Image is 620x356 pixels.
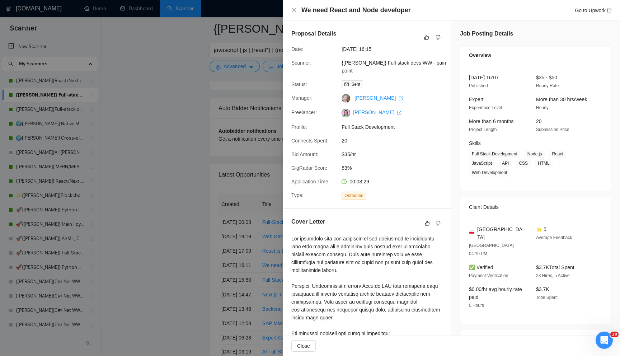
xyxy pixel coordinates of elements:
[291,179,330,184] span: Application Time:
[291,151,319,157] span: Bid Amount:
[434,33,442,42] button: dislike
[536,75,557,80] span: $35 - $50
[536,127,569,132] span: Submission Price
[291,81,307,87] span: Status:
[536,97,587,102] span: More than 30 hrs/week
[436,220,441,226] span: dislike
[469,105,502,110] span: Experience Level
[291,109,317,115] span: Freelancer:
[536,118,542,124] span: 20
[469,75,499,80] span: [DATE] 16:07
[536,226,546,232] span: ⭐ 5
[596,332,613,349] iframe: Intercom live chat
[460,29,513,38] h5: Job Posting Details
[399,96,403,100] span: export
[291,95,313,101] span: Manager:
[354,95,403,101] a: [PERSON_NAME] export
[536,105,549,110] span: Hourly
[291,29,336,38] h5: Proposal Details
[297,342,310,350] span: Close
[477,225,525,241] span: [GEOGRAPHIC_DATA]
[349,179,369,184] span: 00:08:29
[397,111,401,115] span: export
[536,83,559,88] span: Hourly Rate
[291,124,307,130] span: Profile:
[607,8,611,13] span: export
[549,150,566,158] span: React
[469,273,508,278] span: Payment Verification
[536,273,569,278] span: 23 Hires, 5 Active
[469,150,520,158] span: Full Stack Development
[536,295,558,300] span: Total Spent
[344,82,349,86] span: mail
[469,97,483,102] span: Expert
[342,164,449,172] span: 83%
[351,82,360,87] span: Sent
[469,286,522,300] span: $0.00/hr avg hourly rate paid
[291,7,297,13] span: close
[291,60,311,66] span: Scanner:
[342,45,449,53] span: [DATE] 16:15
[291,165,329,171] span: GigRadar Score:
[610,332,619,337] span: 10
[342,179,347,184] span: clock-circle
[291,192,304,198] span: Type:
[469,197,602,217] div: Client Details
[575,8,611,13] a: Go to Upworkexport
[536,264,574,270] span: $3.7K Total Spent
[469,264,493,270] span: ✅ Verified
[469,169,510,177] span: Web Development
[342,150,449,158] span: $35/hr
[536,286,549,292] span: $3.7K
[469,303,484,308] span: 0 Hours
[525,150,545,158] span: Node.js
[536,235,572,240] span: Average Feedback
[469,51,491,59] span: Overview
[469,330,602,350] div: Job Description
[469,159,495,167] span: JavaScript
[436,34,441,40] span: dislike
[291,46,303,52] span: Date:
[425,220,430,226] span: like
[342,137,449,145] span: 20
[291,138,329,144] span: Connects Spent:
[342,59,449,75] span: {[PERSON_NAME]} Full-stack devs WW - pain point
[424,34,429,40] span: like
[291,7,297,13] button: Close
[469,229,474,234] img: 🇵🇱
[516,159,531,167] span: CSS
[423,219,432,228] button: like
[342,123,449,131] span: Full Stack Development
[422,33,431,42] button: like
[353,109,401,115] a: [PERSON_NAME] export
[342,109,350,117] img: c18tcE-_HrlBU5SS5-hAweV9Odco0in-ZINk917beca6eDbR6FR8eD8K0yTwPOoRSM
[469,83,488,88] span: Published
[469,140,481,146] span: Skills
[291,340,316,352] button: Close
[301,6,411,15] h4: We need React and Node developer
[499,159,512,167] span: API
[291,217,325,226] h5: Cover Letter
[535,159,553,167] span: HTML
[469,243,514,256] span: [GEOGRAPHIC_DATA] 04:10 PM
[469,127,497,132] span: Project Length
[434,219,442,228] button: dislike
[469,118,514,124] span: More than 6 months
[342,192,366,200] span: Outbound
